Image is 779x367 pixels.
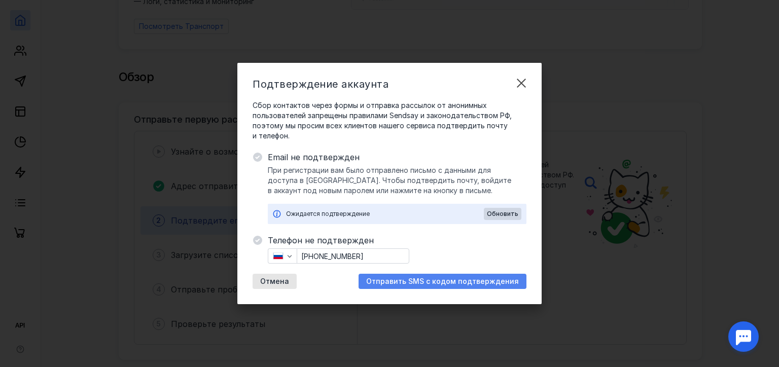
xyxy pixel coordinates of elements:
span: Телефон не подтвержден [268,234,526,246]
span: Отправить SMS с кодом подтверждения [366,277,519,286]
div: Ожидается подтверждение [286,209,484,219]
button: Обновить [484,208,521,220]
button: Отмена [253,274,297,289]
span: Подтверждение аккаунта [253,78,388,90]
span: Сбор контактов через формы и отправка рассылок от анонимных пользователей запрещены правилами Sen... [253,100,526,141]
span: Отмена [260,277,289,286]
span: Email не подтвержден [268,151,526,163]
span: При регистрации вам было отправлено письмо с данными для доступа в [GEOGRAPHIC_DATA]. Чтобы подтв... [268,165,526,196]
span: Обновить [487,210,518,217]
button: Отправить SMS с кодом подтверждения [359,274,526,289]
